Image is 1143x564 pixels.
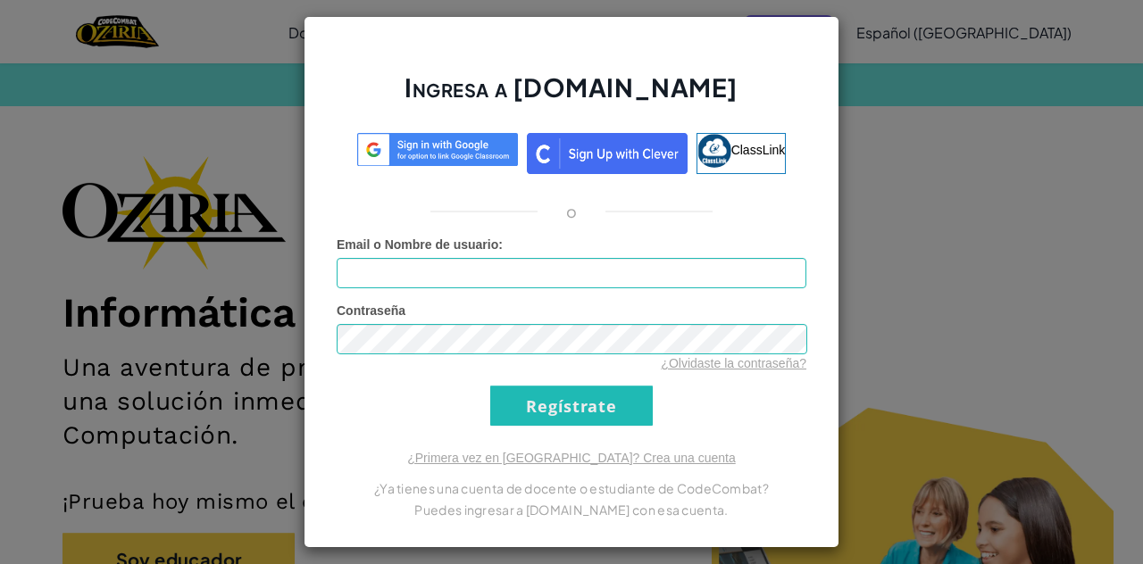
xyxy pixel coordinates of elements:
[337,303,405,318] span: Contraseña
[731,143,786,157] span: ClassLink
[407,451,736,465] a: ¿Primera vez en [GEOGRAPHIC_DATA]? Crea una cuenta
[490,386,653,426] input: Regístrate
[337,70,806,122] h2: Ingresa a [DOMAIN_NAME]
[337,237,498,252] span: Email o Nombre de usuario
[337,477,806,499] p: ¿Ya tienes una cuenta de docente o estudiante de CodeCombat?
[337,499,806,520] p: Puedes ingresar a [DOMAIN_NAME] con esa cuenta.
[661,356,806,370] a: ¿Olvidaste la contraseña?
[566,201,577,222] p: o
[697,134,731,168] img: classlink-logo-small.png
[337,236,503,253] label: :
[527,133,688,174] img: clever_sso_button@2x.png
[357,133,518,166] img: log-in-google-sso.svg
